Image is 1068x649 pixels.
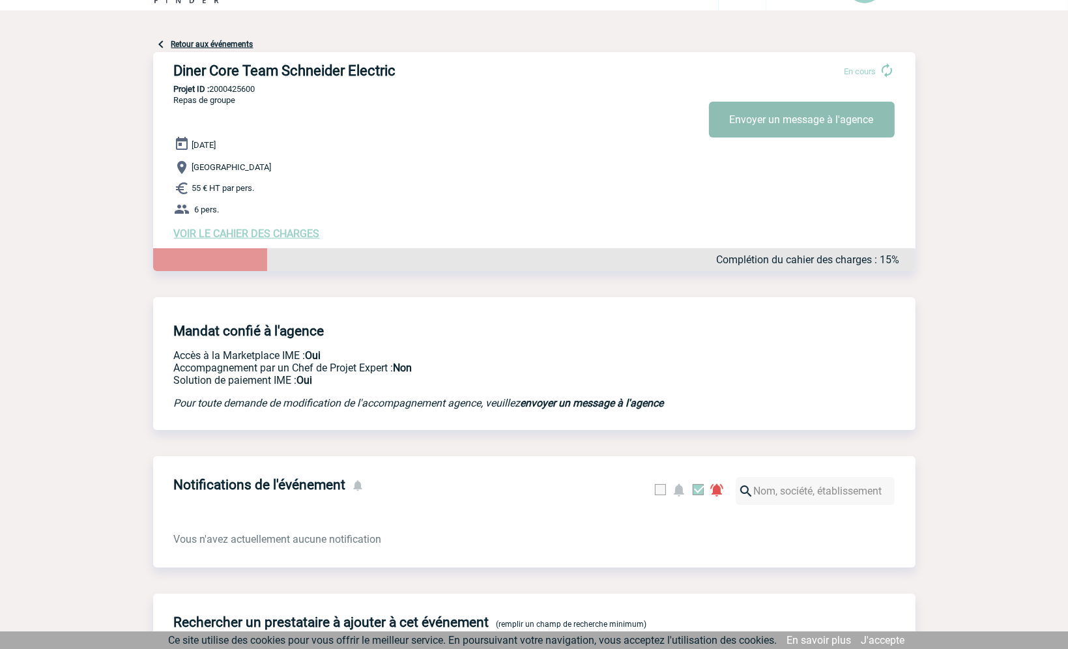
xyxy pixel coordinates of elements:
span: (remplir un champ de recherche minimum) [497,620,647,629]
a: En savoir plus [787,634,852,646]
b: Oui [306,349,321,362]
span: 55 € HT par pers. [192,184,255,194]
p: Conformité aux process achat client, Prise en charge de la facturation, Mutualisation de plusieur... [174,374,715,386]
span: [GEOGRAPHIC_DATA] [192,163,272,173]
h3: Diner Core Team Schneider Electric [174,63,565,79]
span: Vous n'avez actuellement aucune notification [174,533,382,545]
a: envoyer un message à l'agence [521,397,664,409]
span: Repas de groupe [174,95,236,105]
a: Retour aux événements [171,40,253,49]
span: Ce site utilise des cookies pour vous offrir le meilleur service. En poursuivant votre navigation... [169,634,777,646]
b: Oui [297,374,313,386]
p: Prestation payante [174,362,715,374]
button: Envoyer un message à l'agence [709,102,895,137]
em: Pour toute demande de modification de l'accompagnement agence, veuillez [174,397,664,409]
p: Accès à la Marketplace IME : [174,349,715,362]
span: 6 pers. [195,205,220,214]
a: VOIR LE CAHIER DES CHARGES [174,227,320,240]
b: Projet ID : [174,84,210,94]
h4: Rechercher un prestataire à ajouter à cet événement [174,614,489,630]
a: J'accepte [861,634,905,646]
h4: Notifications de l'événement [174,477,346,493]
b: Non [394,362,412,374]
p: 2000425600 [153,84,916,94]
span: [DATE] [192,140,216,150]
h4: Mandat confié à l'agence [174,323,325,339]
span: En cours [844,66,876,76]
